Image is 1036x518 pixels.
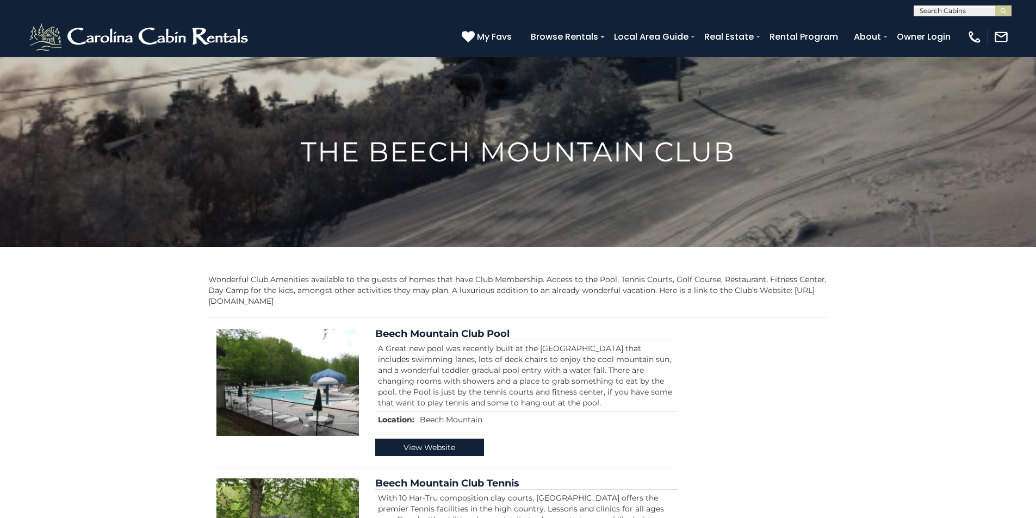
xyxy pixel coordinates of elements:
[375,439,484,456] a: View Website
[375,328,510,340] a: Beech Mountain Club Pool
[525,27,604,46] a: Browse Rentals
[848,27,886,46] a: About
[375,477,519,489] a: Beech Mountain Club Tennis
[764,27,843,46] a: Rental Program
[462,30,514,44] a: My Favs
[699,27,759,46] a: Real Estate
[208,274,828,307] p: Wonderful Club Amenities available to the guests of homes that have Club Membership. Access to th...
[27,21,253,53] img: White-1-2.png
[477,30,512,43] span: My Favs
[891,27,956,46] a: Owner Login
[609,27,694,46] a: Local Area Guide
[994,29,1009,45] img: mail-regular-white.png
[967,29,982,45] img: phone-regular-white.png
[216,329,359,436] img: Beech Mountain Club Pool
[417,411,677,428] td: Beech Mountain
[378,415,414,425] strong: Location:
[375,340,677,411] td: A Great new pool was recently built at the [GEOGRAPHIC_DATA] that includes swimming lanes, lots o...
